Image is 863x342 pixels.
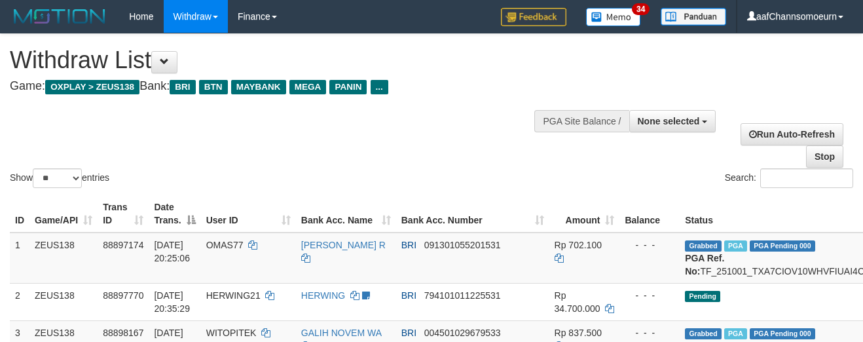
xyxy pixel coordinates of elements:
div: - - - [625,238,674,252]
th: Amount: activate to sort column ascending [549,195,620,233]
span: BRI [401,328,416,338]
th: User ID: activate to sort column ascending [201,195,296,233]
th: Trans ID: activate to sort column ascending [98,195,149,233]
b: PGA Ref. No: [685,253,724,276]
span: Pending [685,291,720,302]
div: - - - [625,326,674,339]
a: HERWING [301,290,345,301]
span: [DATE] 20:35:29 [154,290,190,314]
span: 88897770 [103,290,143,301]
span: BRI [401,290,416,301]
a: [PERSON_NAME] R [301,240,386,250]
span: PGA Pending [750,240,815,252]
div: - - - [625,289,674,302]
span: BRI [401,240,416,250]
span: MEGA [289,80,327,94]
th: Bank Acc. Number: activate to sort column ascending [396,195,549,233]
th: Balance [619,195,680,233]
th: Bank Acc. Name: activate to sort column ascending [296,195,396,233]
span: MAYBANK [231,80,286,94]
span: ... [371,80,388,94]
img: Button%20Memo.svg [586,8,641,26]
span: Copy 794101011225531 to clipboard [424,290,501,301]
label: Show entries [10,168,109,188]
td: ZEUS138 [29,233,98,284]
h4: Game: Bank: [10,80,562,93]
a: Stop [806,145,843,168]
span: Copy 091301055201531 to clipboard [424,240,501,250]
span: Grabbed [685,240,722,252]
img: panduan.png [661,8,726,26]
span: Rp 702.100 [555,240,602,250]
h1: Withdraw List [10,47,562,73]
input: Search: [760,168,853,188]
span: Marked by aafanarl [724,240,747,252]
th: Date Trans.: activate to sort column descending [149,195,200,233]
img: MOTION_logo.png [10,7,109,26]
span: Rp 34.700.000 [555,290,600,314]
select: Showentries [33,168,82,188]
th: ID [10,195,29,233]
label: Search: [725,168,853,188]
a: GALIH NOVEM WA [301,328,381,338]
th: Game/API: activate to sort column ascending [29,195,98,233]
span: Copy 004501029679533 to clipboard [424,328,501,338]
td: ZEUS138 [29,283,98,320]
span: Rp 837.500 [555,328,602,338]
button: None selected [629,110,716,132]
span: None selected [638,116,700,126]
span: 88897174 [103,240,143,250]
span: HERWING21 [206,290,261,301]
a: Run Auto-Refresh [741,123,843,145]
span: 34 [632,3,650,15]
span: PGA Pending [750,328,815,339]
span: BTN [199,80,228,94]
span: Grabbed [685,328,722,339]
span: OMAS77 [206,240,244,250]
span: WITOPITEK [206,328,257,338]
span: PANIN [329,80,367,94]
span: 88898167 [103,328,143,338]
img: Feedback.jpg [501,8,566,26]
span: OXPLAY > ZEUS138 [45,80,139,94]
span: Marked by aafsolysreylen [724,328,747,339]
span: [DATE] 20:25:06 [154,240,190,263]
td: 1 [10,233,29,284]
span: BRI [170,80,195,94]
td: 2 [10,283,29,320]
div: PGA Site Balance / [534,110,629,132]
